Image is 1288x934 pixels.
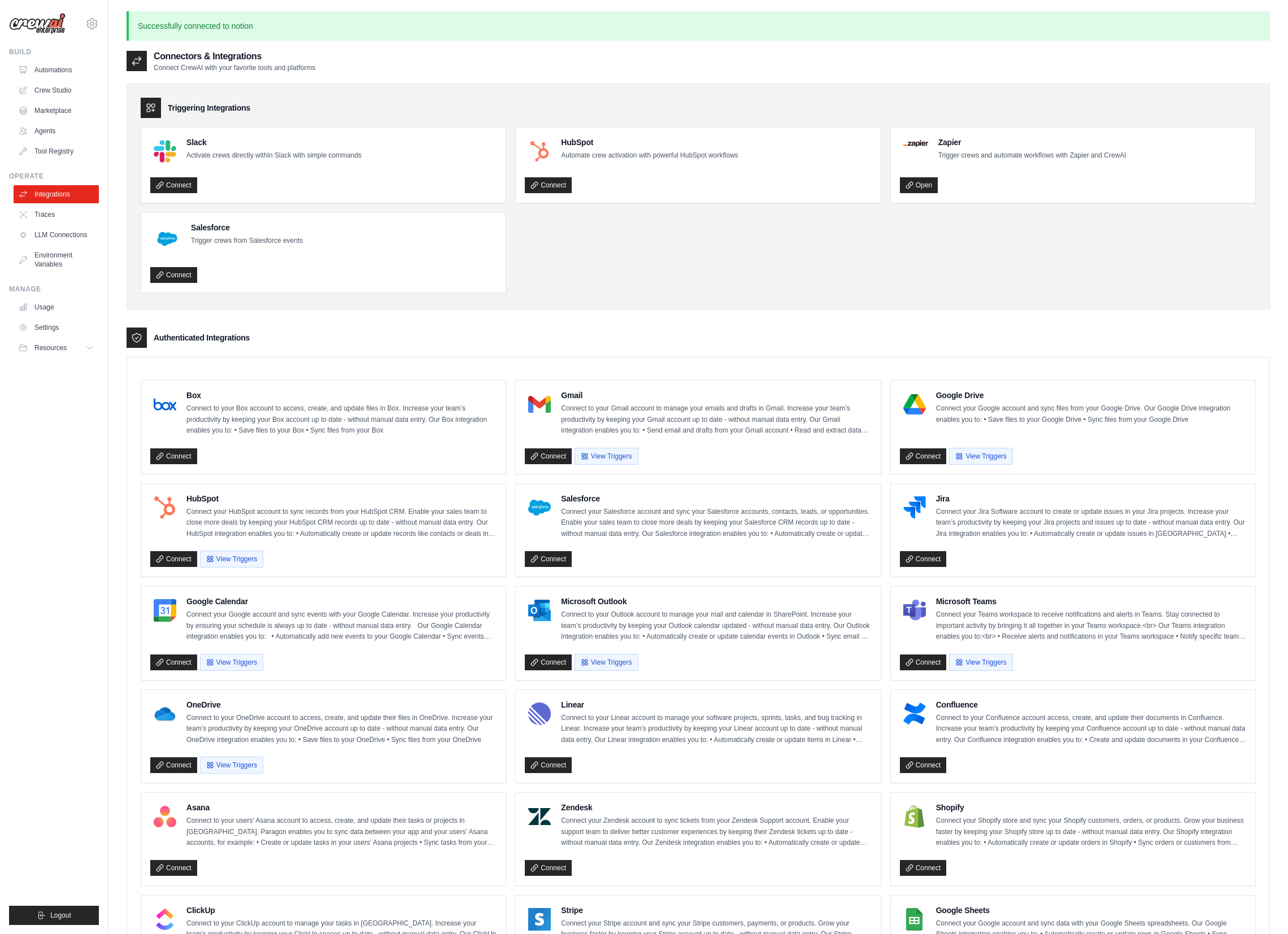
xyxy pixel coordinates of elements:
p: Connect to your Linear account to manage your software projects, sprints, tasks, and bug tracking... [561,713,871,746]
h4: HubSpot [186,493,497,504]
button: Logout [9,906,99,925]
h4: Google Calendar [186,596,497,607]
h4: Jira [936,493,1246,504]
img: Zapier Logo [903,140,928,147]
p: Trigger crews from Salesforce events [191,235,303,247]
h4: HubSpot [561,137,738,148]
a: Connect [150,551,197,567]
img: Jira Logo [903,496,926,519]
a: Automations [14,61,99,79]
img: HubSpot Logo [528,140,551,163]
img: Confluence Logo [903,702,926,725]
img: Stripe Logo [528,908,551,931]
a: Environment Variables [14,246,99,273]
a: Agents [14,122,99,140]
img: Salesforce Logo [528,496,551,519]
span: Logout [50,911,71,920]
p: Connect to your Outlook account to manage your mail and calendar in SharePoint. Increase your tea... [561,609,871,643]
div: Operate [9,172,99,181]
h4: Linear [561,699,871,710]
h4: Stripe [561,905,871,916]
div: Build [9,47,99,56]
a: Usage [14,298,99,316]
h4: Google Sheets [936,905,1246,916]
p: Connect to your users’ Asana account to access, create, and update their tasks or projects in [GE... [186,815,497,849]
p: Connect your Zendesk account to sync tickets from your Zendesk Support account. Enable your suppo... [561,815,871,849]
img: Slack Logo [154,140,176,163]
a: Connect [900,757,947,773]
a: Traces [14,206,99,224]
a: Connect [525,860,572,876]
h4: Zendesk [561,802,871,813]
h4: Asana [186,802,497,813]
h4: Slack [186,137,362,148]
a: Connect [900,448,947,464]
p: Activate crews directly within Slack with simple commands [186,150,362,162]
p: Connect your Salesforce account and sync your Salesforce accounts, contacts, leads, or opportunit... [561,507,871,540]
a: Connect [150,654,197,670]
p: Connect your Shopify store and sync your Shopify customers, orders, or products. Grow your busine... [936,815,1246,849]
h2: Connectors & Integrations [154,50,315,63]
img: ClickUp Logo [154,908,176,931]
a: Settings [14,318,99,337]
h4: Gmail [561,390,871,401]
h4: Microsoft Teams [936,596,1246,607]
a: Connect [150,177,197,193]
p: Connect CrewAI with your favorite tools and platforms [154,63,315,72]
button: View Triggers [575,448,638,465]
img: Microsoft Teams Logo [903,599,926,622]
button: View Triggers [200,654,263,671]
span: Resources [34,343,67,352]
p: Trigger crews and automate workflows with Zapier and CrewAI [938,150,1126,162]
a: Connect [900,860,947,876]
img: Google Sheets Logo [903,908,926,931]
p: Connect to your Gmail account to manage your emails and drafts in Gmail. Increase your team’s pro... [561,403,871,437]
img: Google Calendar Logo [154,599,176,622]
button: View Triggers [949,448,1012,465]
div: Manage [9,285,99,294]
h4: Salesforce [561,493,871,504]
a: Connect [525,177,572,193]
img: Box Logo [154,393,176,416]
p: Connect your Teams workspace to receive notifications and alerts in Teams. Stay connected to impo... [936,609,1246,643]
p: Connect to your Box account to access, create, and update files in Box. Increase your team’s prod... [186,403,497,437]
h4: ClickUp [186,905,497,916]
a: Connect [900,551,947,567]
button: View Triggers [200,757,263,774]
p: Connect your Google account and sync files from your Google Drive. Our Google Drive integration e... [936,403,1246,425]
img: OneDrive Logo [154,702,176,725]
img: HubSpot Logo [154,496,176,519]
img: Google Drive Logo [903,393,926,416]
a: Marketplace [14,102,99,120]
a: Tool Registry [14,142,99,160]
img: Microsoft Outlook Logo [528,599,551,622]
a: Connect [525,757,572,773]
h4: Confluence [936,699,1246,710]
button: View Triggers [949,654,1012,671]
h4: Zapier [938,137,1126,148]
a: Connect [150,267,197,283]
p: Successfully connected to notion [127,11,1270,41]
h4: Box [186,390,497,401]
button: Resources [14,339,99,357]
a: Connect [900,654,947,670]
p: Connect to your Confluence account access, create, and update their documents in Confluence. Incr... [936,713,1246,746]
h4: Microsoft Outlook [561,596,871,607]
h3: Triggering Integrations [168,102,250,114]
img: Salesforce Logo [154,225,181,252]
h4: OneDrive [186,699,497,710]
img: Shopify Logo [903,805,926,828]
img: Asana Logo [154,805,176,828]
a: Integrations [14,185,99,203]
a: LLM Connections [14,226,99,244]
a: Crew Studio [14,81,99,99]
a: Open [900,177,938,193]
p: Connect your Jira Software account to create or update issues in your Jira projects. Increase you... [936,507,1246,540]
img: Logo [9,13,66,34]
p: Connect your Google account and sync events with your Google Calendar. Increase your productivity... [186,609,497,643]
h4: Salesforce [191,222,303,233]
h3: Authenticated Integrations [154,332,250,343]
p: Connect your HubSpot account to sync records from your HubSpot CRM. Enable your sales team to clo... [186,507,497,540]
button: View Triggers [200,551,263,568]
a: Connect [150,448,197,464]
